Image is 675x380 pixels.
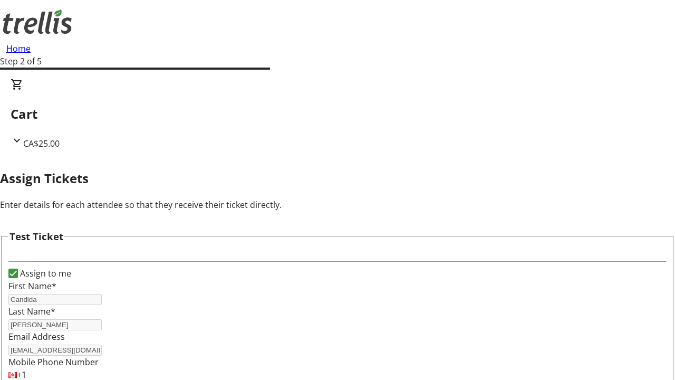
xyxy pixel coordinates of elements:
label: Mobile Phone Number [8,356,99,368]
label: Last Name* [8,306,55,317]
h2: Cart [11,104,664,123]
label: Email Address [8,331,65,343]
div: CartCA$25.00 [11,78,664,150]
label: Assign to me [18,267,71,280]
span: CA$25.00 [23,138,60,149]
label: First Name* [8,280,56,292]
h3: Test Ticket [9,229,63,244]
